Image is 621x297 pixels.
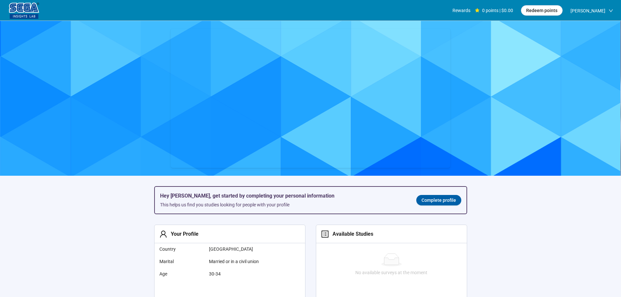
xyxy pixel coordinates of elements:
div: No available surveys at the moment [319,269,464,276]
div: Available Studies [329,230,373,238]
span: Age [159,270,204,277]
span: user [159,230,167,238]
span: Married or in a civil union [209,258,274,265]
span: down [609,8,613,13]
span: 30-34 [209,270,274,277]
button: Redeem points [521,5,563,16]
span: Complete profile [421,197,456,204]
span: Redeem points [526,7,557,14]
h5: Hey [PERSON_NAME], get started by completing your personal information [160,192,406,200]
div: Your Profile [167,230,199,238]
div: This helps us find you studies looking for people with your profile [160,201,406,208]
span: [PERSON_NAME] [570,0,605,21]
span: profile [321,230,329,238]
span: Country [159,245,204,253]
span: Marital [159,258,204,265]
span: [GEOGRAPHIC_DATA] [209,245,274,253]
span: star [475,8,480,13]
a: Complete profile [416,195,461,205]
